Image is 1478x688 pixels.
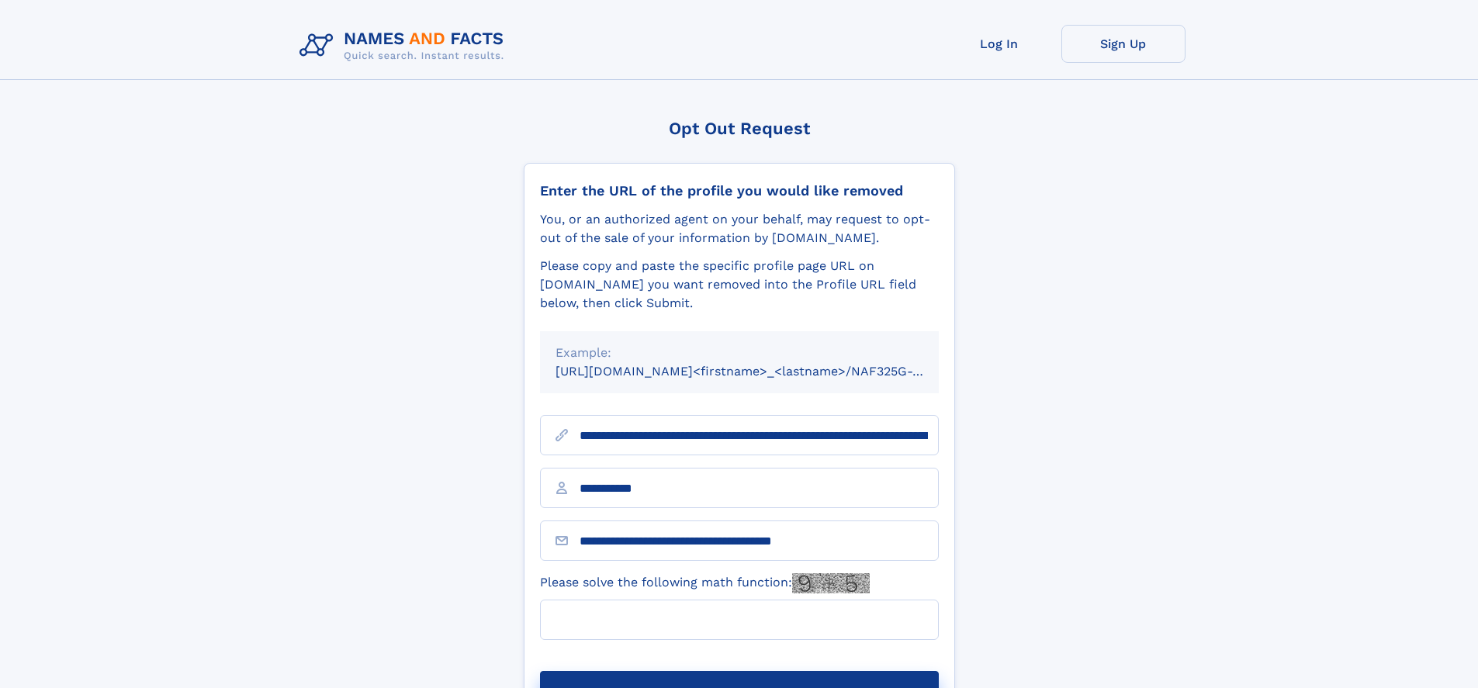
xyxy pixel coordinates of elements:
[937,25,1061,63] a: Log In
[556,364,968,379] small: [URL][DOMAIN_NAME]<firstname>_<lastname>/NAF325G-xxxxxxxx
[1061,25,1186,63] a: Sign Up
[540,573,870,593] label: Please solve the following math function:
[540,210,939,247] div: You, or an authorized agent on your behalf, may request to opt-out of the sale of your informatio...
[556,344,923,362] div: Example:
[293,25,517,67] img: Logo Names and Facts
[524,119,955,138] div: Opt Out Request
[540,257,939,313] div: Please copy and paste the specific profile page URL on [DOMAIN_NAME] you want removed into the Pr...
[540,182,939,199] div: Enter the URL of the profile you would like removed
